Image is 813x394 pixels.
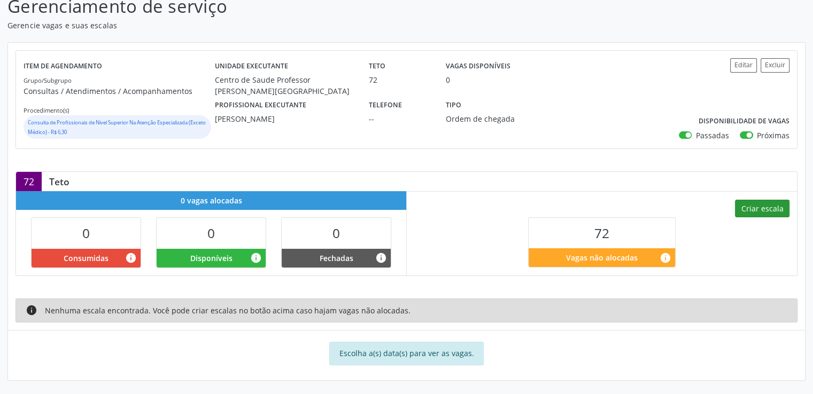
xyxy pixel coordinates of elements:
[446,97,461,113] label: Tipo
[699,113,789,130] label: Disponibilidade de vagas
[332,224,340,242] span: 0
[24,85,215,97] p: Consultas / Atendimentos / Acompanhamentos
[207,224,215,242] span: 0
[125,252,137,264] i: Vagas alocadas que possuem marcações associadas
[369,58,385,75] label: Teto
[369,113,431,124] div: --
[735,200,789,218] button: Criar escala
[190,253,233,264] span: Disponíveis
[660,252,671,264] i: Quantidade de vagas restantes do teto de vagas
[566,252,638,263] span: Vagas não alocadas
[215,58,288,75] label: Unidade executante
[16,298,797,322] div: Nenhuma escala encontrada. Você pode criar escalas no botão acima caso hajam vagas não alocadas.
[594,224,609,242] span: 72
[695,130,729,141] label: Passadas
[446,58,510,75] label: Vagas disponíveis
[761,58,789,73] button: Excluir
[369,74,431,85] div: 72
[24,58,102,75] label: Item de agendamento
[24,76,72,84] small: Grupo/Subgrupo
[7,20,566,31] p: Gerencie vagas e suas escalas
[42,176,77,187] div: Teto
[215,113,354,124] div: [PERSON_NAME]
[369,97,402,113] label: Telefone
[446,113,546,124] div: Ordem de chegada
[215,74,354,97] div: Centro de Saude Professor [PERSON_NAME][GEOGRAPHIC_DATA]
[320,253,353,264] span: Fechadas
[250,252,262,264] i: Vagas alocadas e sem marcações associadas
[730,58,757,73] button: Editar
[26,304,37,316] i: info
[64,253,109,264] span: Consumidas
[375,252,387,264] i: Vagas alocadas e sem marcações associadas que tiveram sua disponibilidade fechada
[16,191,406,210] div: 0 vagas alocadas
[215,97,306,113] label: Profissional executante
[329,342,484,365] div: Escolha a(s) data(s) para ver as vagas.
[82,224,90,242] span: 0
[24,106,69,114] small: Procedimento(s)
[28,119,206,136] small: Consulta de Profissionais de Nivel Superior Na Atenção Especializada (Exceto Médico) - R$ 6,30
[757,130,789,141] label: Próximas
[446,74,450,85] div: 0
[16,172,42,191] div: 72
